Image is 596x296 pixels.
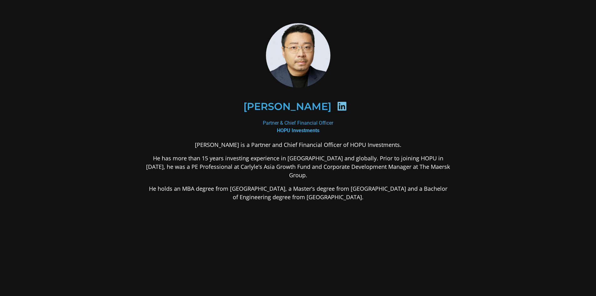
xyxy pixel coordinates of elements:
div: Partner & Chief Financial Officer [146,119,450,134]
b: HOPU Investments [277,127,319,133]
p: He holds an MBA degree from [GEOGRAPHIC_DATA], a Master’s degree from [GEOGRAPHIC_DATA] and a Bac... [146,184,450,201]
h2: [PERSON_NAME] [243,101,331,112]
p: He has more than 15 years investing experience in [GEOGRAPHIC_DATA] and globally. Prior to joinin... [146,154,450,179]
p: [PERSON_NAME] is a Partner and Chief Financial Officer of HOPU Investments. [146,141,450,149]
